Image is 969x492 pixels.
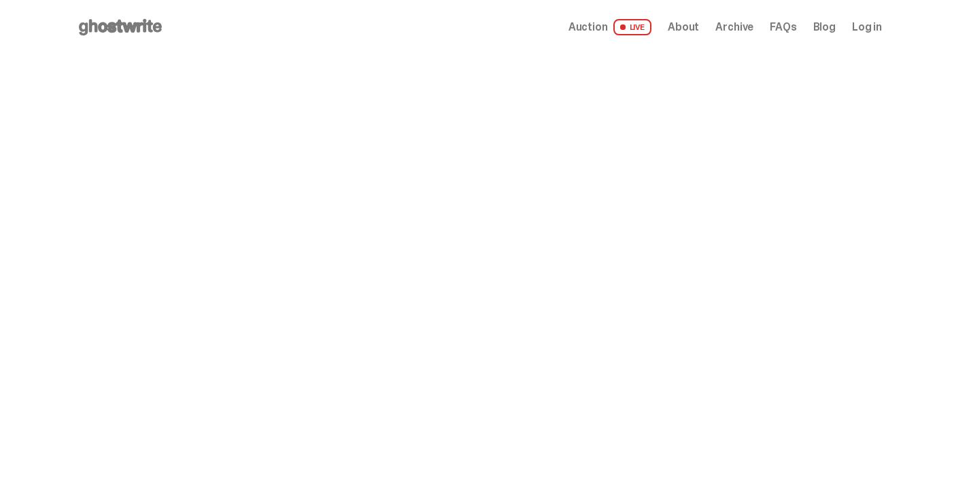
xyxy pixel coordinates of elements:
[852,22,882,33] a: Log in
[568,22,608,33] span: Auction
[715,22,753,33] a: Archive
[813,22,836,33] a: Blog
[668,22,699,33] a: About
[613,19,652,35] span: LIVE
[770,22,796,33] a: FAQs
[568,19,651,35] a: Auction LIVE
